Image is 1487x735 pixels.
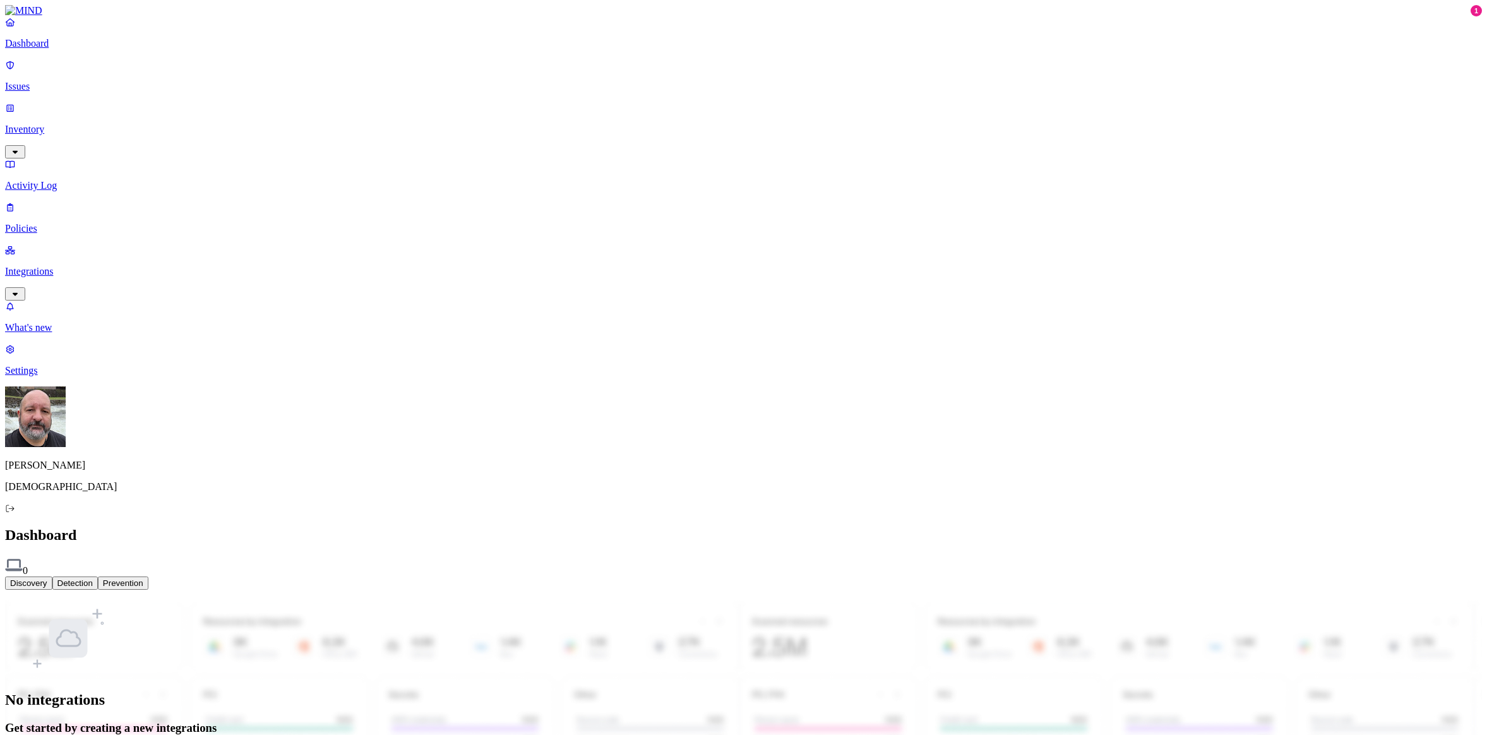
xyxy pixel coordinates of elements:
[5,460,1482,471] p: [PERSON_NAME]
[1471,5,1482,16] div: 1
[5,223,1482,234] p: Policies
[5,244,1482,299] a: Integrations
[5,301,1482,333] a: What's new
[5,577,52,590] button: Discovery
[5,81,1482,92] p: Issues
[30,600,107,676] img: integrations-empty-state
[5,124,1482,135] p: Inventory
[5,691,1482,708] h1: No integrations
[5,266,1482,277] p: Integrations
[5,38,1482,49] p: Dashboard
[5,556,23,574] img: svg%3e
[5,322,1482,333] p: What's new
[5,16,1482,49] a: Dashboard
[5,5,42,16] img: MIND
[5,386,66,447] img: Ben Goodstein
[5,481,1482,493] p: [DEMOGRAPHIC_DATA]
[5,158,1482,191] a: Activity Log
[5,201,1482,234] a: Policies
[5,344,1482,376] a: Settings
[5,365,1482,376] p: Settings
[98,577,148,590] button: Prevention
[5,102,1482,157] a: Inventory
[5,527,1482,544] h2: Dashboard
[5,59,1482,92] a: Issues
[5,5,1482,16] a: MIND
[52,577,98,590] button: Detection
[23,565,28,576] span: 0
[5,180,1482,191] p: Activity Log
[5,721,1482,735] h3: Get started by creating a new integrations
